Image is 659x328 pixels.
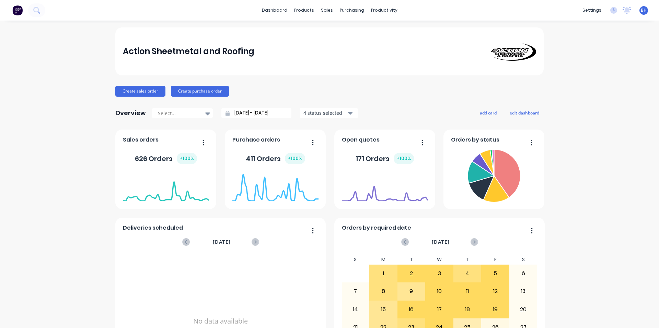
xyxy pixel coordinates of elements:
[398,265,425,282] div: 2
[171,86,229,97] button: Create purchase order
[641,7,647,13] span: BH
[510,283,537,300] div: 13
[342,255,370,265] div: S
[300,108,358,118] button: 4 status selected
[482,265,509,282] div: 5
[177,153,197,164] div: + 100 %
[342,136,380,144] span: Open quotes
[482,283,509,300] div: 12
[370,301,397,318] div: 15
[510,301,537,318] div: 20
[488,42,536,61] img: Action Sheetmetal and Roofing
[398,301,425,318] div: 16
[135,153,197,164] div: 626 Orders
[426,301,453,318] div: 17
[481,255,509,265] div: F
[505,108,544,117] button: edit dashboard
[123,45,254,58] div: Action Sheetmetal and Roofing
[454,265,481,282] div: 4
[454,301,481,318] div: 18
[246,153,305,164] div: 411 Orders
[398,283,425,300] div: 9
[303,109,347,117] div: 4 status selected
[123,224,183,232] span: Deliveries scheduled
[285,153,305,164] div: + 100 %
[12,5,23,15] img: Factory
[115,106,146,120] div: Overview
[356,153,414,164] div: 171 Orders
[368,5,401,15] div: productivity
[342,301,369,318] div: 14
[510,265,537,282] div: 6
[425,255,453,265] div: W
[454,283,481,300] div: 11
[232,136,280,144] span: Purchase orders
[317,5,336,15] div: sales
[426,265,453,282] div: 3
[258,5,291,15] a: dashboard
[370,283,397,300] div: 8
[115,86,165,97] button: Create sales order
[426,283,453,300] div: 10
[397,255,426,265] div: T
[475,108,501,117] button: add card
[579,5,605,15] div: settings
[451,136,499,144] span: Orders by status
[336,5,368,15] div: purchasing
[370,265,397,282] div: 1
[509,255,537,265] div: S
[482,301,509,318] div: 19
[342,283,369,300] div: 7
[369,255,397,265] div: M
[432,238,450,246] span: [DATE]
[394,153,414,164] div: + 100 %
[291,5,317,15] div: products
[213,238,231,246] span: [DATE]
[453,255,482,265] div: T
[123,136,159,144] span: Sales orders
